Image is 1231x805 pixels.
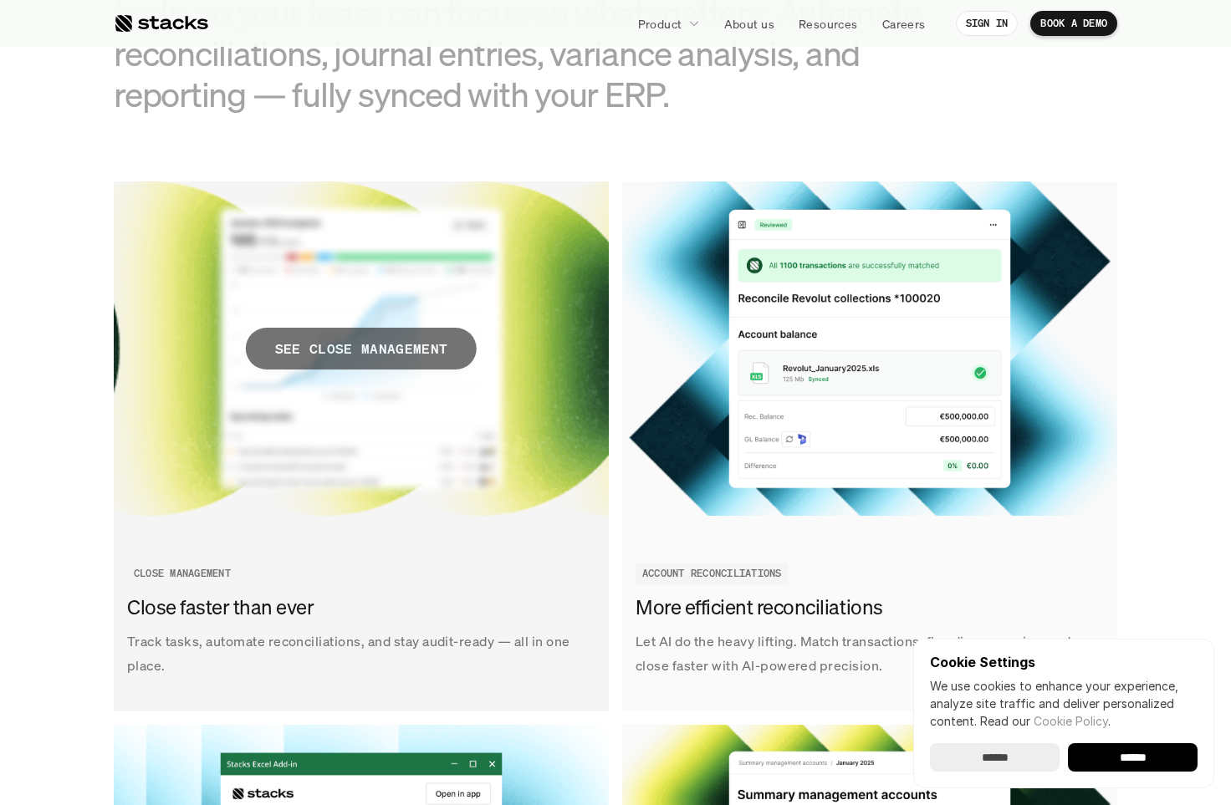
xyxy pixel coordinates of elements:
[622,181,1117,711] a: Let AI do the heavy lifting. Match transactions, flag discrepancies, and close faster with AI-pow...
[724,15,774,33] p: About us
[114,181,609,711] a: SEE CLOSE MANAGEMENTTrack tasks, automate reconciliations, and stay audit-ready — all in one plac...
[799,15,858,33] p: Resources
[636,629,1104,678] p: Let AI do the heavy lifting. Match transactions, flag discrepancies, and close faster with AI-pow...
[642,568,782,579] h2: ACCOUNT RECONCILIATIONS
[980,714,1111,728] span: Read our .
[882,15,926,33] p: Careers
[134,568,231,579] h2: CLOSE MANAGEMENT
[930,655,1198,669] p: Cookie Settings
[246,328,477,369] span: SEE CLOSE MANAGEMENT
[1030,11,1117,36] a: BOOK A DEMO
[789,8,868,38] a: Resources
[930,677,1198,730] p: We use cookies to enhance your experience, analyze site traffic and deliver personalized content.
[275,337,447,361] p: SEE CLOSE MANAGEMENT
[1040,18,1107,29] p: BOOK A DEMO
[197,387,271,399] a: Privacy Policy
[714,8,784,38] a: About us
[638,15,682,33] p: Product
[636,594,1096,622] h3: More efficient reconciliations
[956,11,1019,36] a: SIGN IN
[872,8,936,38] a: Careers
[1034,714,1108,728] a: Cookie Policy
[127,594,587,622] h3: Close faster than ever
[127,629,595,678] p: Track tasks, automate reconciliations, and stay audit-ready — all in one place.
[966,18,1009,29] p: SIGN IN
